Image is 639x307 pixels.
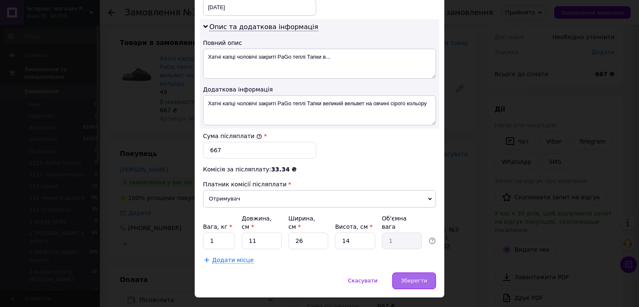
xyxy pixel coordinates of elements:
textarea: Хатні капці чоловічі закриті PaGo теплі Тапки великий вельвет на овчині сірого кольору [203,95,436,125]
label: Висота, см [335,223,372,230]
div: Додаткова інформація [203,85,436,94]
span: 33.34 ₴ [271,166,297,173]
span: Зберегти [401,277,427,284]
span: Отримувач [203,190,436,208]
label: Вага, кг [203,223,232,230]
span: Опис та додаткова інформація [209,23,318,31]
label: Ширина, см [288,215,315,230]
label: Сума післяплати [203,133,262,139]
div: Повний опис [203,39,436,47]
label: Довжина, см [242,215,272,230]
span: Додати місце [212,257,254,264]
div: Об'ємна вага [382,214,422,231]
span: Платник комісії післяплати [203,181,287,188]
div: Комісія за післяплату: [203,165,436,173]
textarea: Хатні капці чоловічі закриті PaGo теплі Тапки в... [203,49,436,79]
span: Скасувати [348,277,377,284]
